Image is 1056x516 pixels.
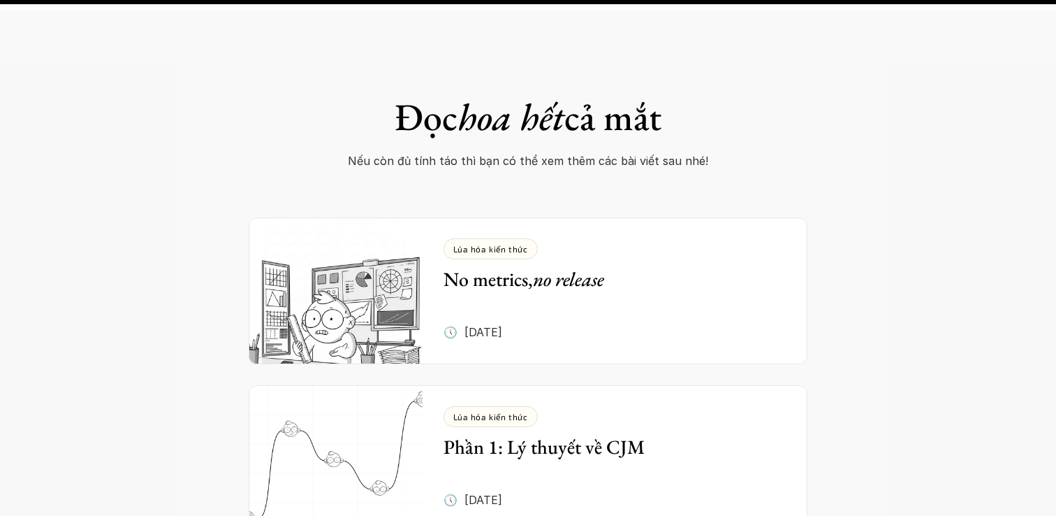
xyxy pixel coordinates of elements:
[443,489,502,510] p: 🕔 [DATE]
[302,150,754,171] p: Nếu còn đủ tính táo thì bạn có thể xem thêm các bài viết sau nhé!
[443,322,502,343] p: 🕔 [DATE]
[443,266,766,292] h5: No metrics,
[453,244,528,254] p: Lúa hóa kiến thức
[249,217,807,364] a: Lúa hóa kiến thứcNo metrics,no release🕔 [DATE]
[453,412,528,422] p: Lúa hóa kiến thức
[284,94,772,140] h1: Đọc cả mắt
[443,434,766,459] h5: Phần 1: Lý thuyết về CJM
[457,92,564,141] em: hoa hết
[533,266,604,292] em: no release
